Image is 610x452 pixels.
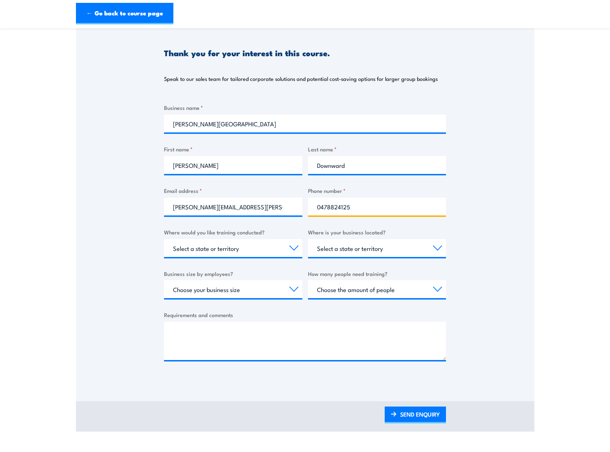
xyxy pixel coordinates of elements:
p: Speak to our sales team for tailored corporate solutions and potential cost-saving options for la... [164,75,438,82]
label: Requirements and comments [164,311,446,319]
label: First name [164,145,302,153]
h3: Thank you for your interest in this course. [164,49,330,57]
label: Last name [308,145,446,153]
label: Where is your business located? [308,228,446,236]
a: SEND ENQUIRY [385,407,446,423]
a: ← Go back to course page [76,3,173,24]
label: Where would you like training conducted? [164,228,302,236]
label: How many people need training? [308,269,446,278]
label: Business name [164,103,446,112]
label: Business size by employees? [164,269,302,278]
label: Email address [164,186,302,195]
label: Phone number [308,186,446,195]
